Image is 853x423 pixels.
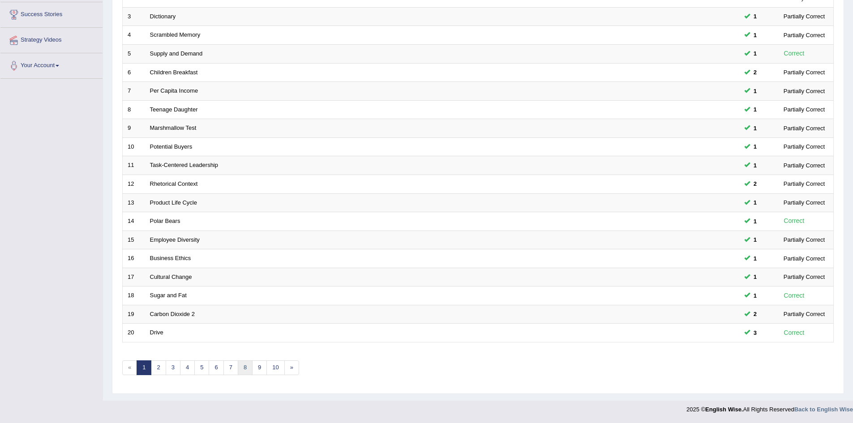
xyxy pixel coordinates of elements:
[137,360,151,375] a: 1
[180,360,195,375] a: 4
[750,30,760,40] span: You can still take this question
[686,401,853,414] div: 2025 © All Rights Reserved
[123,137,145,156] td: 10
[780,198,828,207] div: Partially Correct
[750,86,760,96] span: You can still take this question
[123,212,145,231] td: 14
[150,273,192,280] a: Cultural Change
[194,360,209,375] a: 5
[150,329,163,336] a: Drive
[750,68,760,77] span: You can still take this question
[123,7,145,26] td: 3
[780,12,828,21] div: Partially Correct
[750,124,760,133] span: You can still take this question
[794,406,853,413] a: Back to English Wise
[780,272,828,282] div: Partially Correct
[750,272,760,282] span: You can still take this question
[123,268,145,286] td: 17
[150,13,176,20] a: Dictionary
[266,360,284,375] a: 10
[150,255,191,261] a: Business Ethics
[780,105,828,114] div: Partially Correct
[150,124,197,131] a: Marshmallow Test
[780,254,828,263] div: Partially Correct
[780,161,828,170] div: Partially Correct
[150,162,218,168] a: Task-Centered Leadership
[150,292,187,299] a: Sugar and Fat
[780,328,808,338] div: Correct
[150,236,200,243] a: Employee Diversity
[0,53,103,76] a: Your Account
[150,218,180,224] a: Polar Bears
[123,193,145,212] td: 13
[123,82,145,101] td: 7
[123,175,145,193] td: 12
[0,2,103,25] a: Success Stories
[209,360,223,375] a: 6
[750,309,760,319] span: You can still take this question
[151,360,166,375] a: 2
[150,69,198,76] a: Children Breakfast
[780,179,828,188] div: Partially Correct
[123,119,145,138] td: 9
[150,143,193,150] a: Potential Buyers
[123,286,145,305] td: 18
[150,311,195,317] a: Carbon Dioxide 2
[780,30,828,40] div: Partially Correct
[750,291,760,300] span: You can still take this question
[780,216,808,226] div: Correct
[705,406,743,413] strong: English Wise.
[166,360,180,375] a: 3
[750,235,760,244] span: You can still take this question
[150,180,198,187] a: Rhetorical Context
[780,235,828,244] div: Partially Correct
[150,50,203,57] a: Supply and Demand
[123,249,145,268] td: 16
[150,87,198,94] a: Per Capita Income
[123,231,145,249] td: 15
[750,217,760,226] span: You can still take this question
[123,45,145,64] td: 5
[780,142,828,151] div: Partially Correct
[780,68,828,77] div: Partially Correct
[750,49,760,58] span: You can still take this question
[150,199,197,206] a: Product Life Cycle
[123,305,145,324] td: 19
[123,324,145,342] td: 20
[0,28,103,50] a: Strategy Videos
[284,360,299,375] a: »
[750,198,760,207] span: You can still take this question
[780,291,808,301] div: Correct
[252,360,267,375] a: 9
[780,309,828,319] div: Partially Correct
[750,254,760,263] span: You can still take this question
[750,328,760,338] span: You can still take this question
[750,179,760,188] span: You can still take this question
[150,106,198,113] a: Teenage Daughter
[780,124,828,133] div: Partially Correct
[123,26,145,45] td: 4
[750,161,760,170] span: You can still take this question
[150,31,201,38] a: Scrambled Memory
[750,105,760,114] span: You can still take this question
[780,86,828,96] div: Partially Correct
[123,100,145,119] td: 8
[223,360,238,375] a: 7
[780,48,808,59] div: Correct
[123,156,145,175] td: 11
[122,360,137,375] span: «
[750,142,760,151] span: You can still take this question
[750,12,760,21] span: You can still take this question
[123,63,145,82] td: 6
[238,360,253,375] a: 8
